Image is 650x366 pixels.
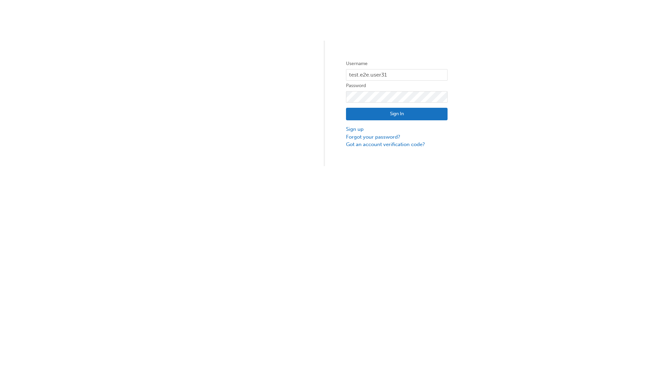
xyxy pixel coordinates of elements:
[346,60,448,68] label: Username
[346,133,448,141] a: Forgot your password?
[346,69,448,81] input: Username
[346,125,448,133] a: Sign up
[346,108,448,121] button: Sign In
[346,82,448,90] label: Password
[346,141,448,148] a: Got an account verification code?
